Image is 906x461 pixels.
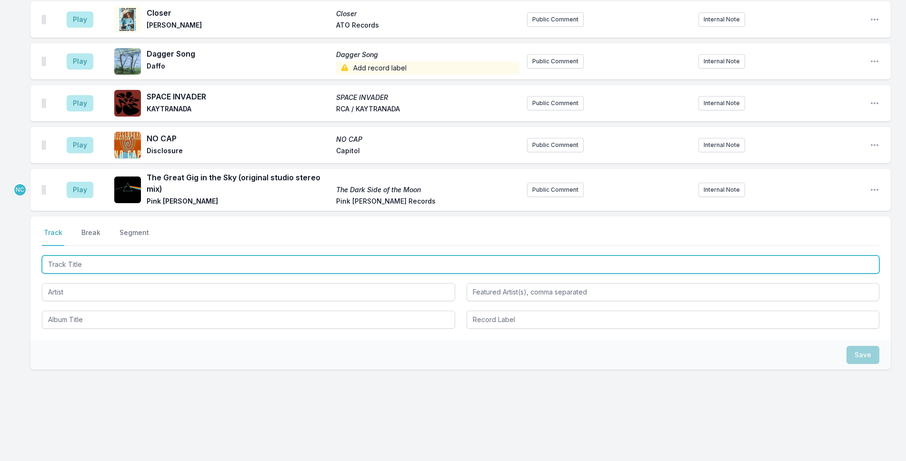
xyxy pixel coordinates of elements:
input: Record Label [467,311,880,329]
button: Internal Note [698,12,745,27]
img: SPACE INVADER [114,90,141,117]
button: Open playlist item options [870,15,879,24]
img: Dagger Song [114,48,141,75]
button: Play [67,53,93,69]
button: Public Comment [527,12,584,27]
span: Closer [336,9,520,19]
span: Add record label [336,61,520,75]
span: Closer [147,7,330,19]
button: Play [67,137,93,153]
img: Drag Handle [42,57,46,66]
button: Open playlist item options [870,185,879,195]
span: Capitol [336,146,520,157]
button: Public Comment [527,138,584,152]
span: RCA / KAYTRANADA [336,104,520,116]
span: Dagger Song [147,48,330,59]
input: Album Title [42,311,455,329]
span: Disclosure [147,146,330,157]
img: Drag Handle [42,185,46,195]
img: Drag Handle [42,98,46,108]
button: Internal Note [698,138,745,152]
span: Pink [PERSON_NAME] [147,196,330,208]
input: Track Title [42,255,879,274]
button: Save [846,346,879,364]
img: Closer [114,6,141,33]
img: The Dark Side of the Moon [114,177,141,203]
button: Internal Note [698,183,745,197]
button: Play [67,182,93,198]
button: Internal Note [698,54,745,69]
span: Pink [PERSON_NAME] Records [336,196,520,208]
button: Open playlist item options [870,98,879,108]
button: Play [67,11,93,28]
img: Drag Handle [42,15,46,24]
button: Segment [118,228,151,246]
span: The Great Gig in the Sky (original studio stereo mix) [147,172,330,195]
span: SPACE INVADER [336,93,520,102]
button: Internal Note [698,96,745,110]
button: Public Comment [527,183,584,197]
p: Novena Carmel [13,183,27,196]
span: NO CAP [147,133,330,144]
button: Open playlist item options [870,140,879,150]
span: SPACE INVADER [147,91,330,102]
button: Public Comment [527,96,584,110]
img: Drag Handle [42,140,46,150]
span: NO CAP [336,135,520,144]
span: Dagger Song [336,50,520,59]
input: Artist [42,283,455,301]
span: KAYTRANADA [147,104,330,116]
span: [PERSON_NAME] [147,20,330,32]
span: The Dark Side of the Moon [336,185,520,195]
button: Break [80,228,102,246]
input: Featured Artist(s), comma separated [467,283,880,301]
img: NO CAP [114,132,141,158]
button: Track [42,228,64,246]
span: Daffo [147,61,330,75]
span: ATO Records [336,20,520,32]
button: Play [67,95,93,111]
button: Public Comment [527,54,584,69]
button: Open playlist item options [870,57,879,66]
